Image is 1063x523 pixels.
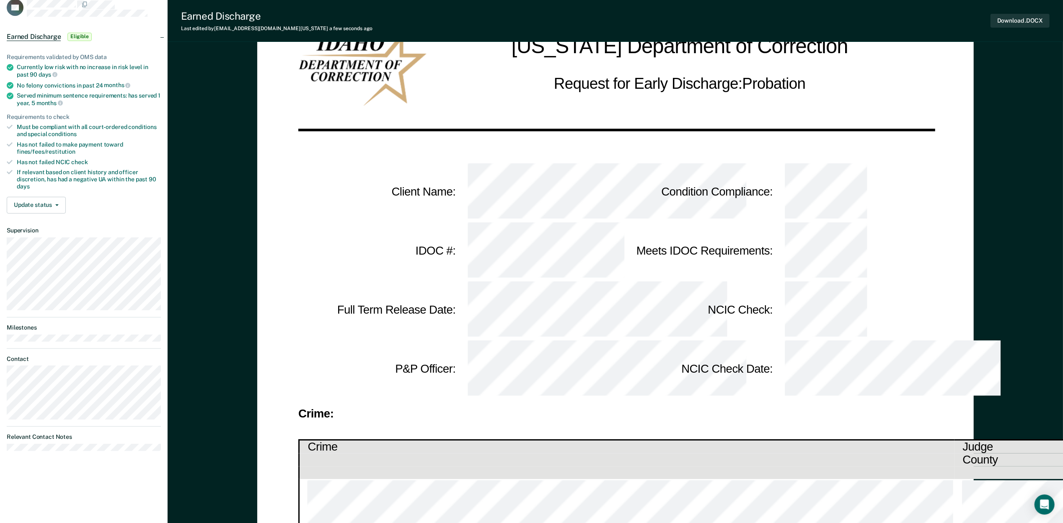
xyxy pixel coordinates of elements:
[71,159,88,165] span: check
[17,183,29,190] span: days
[7,324,161,331] dt: Milestones
[329,26,372,31] span: a few seconds ago
[17,64,161,78] div: Currently low risk with no increase in risk level in past 90
[48,131,77,137] span: conditions
[298,409,933,419] div: Crime:
[511,31,848,62] h1: [US_STATE] Department of Correction
[298,31,427,106] img: IDOC Logo
[181,10,372,22] div: Earned Discharge
[17,141,161,155] div: Has not failed to make payment toward
[39,71,57,78] span: days
[17,92,161,106] div: Served minimum sentence requirements: has served 1 year, 5
[7,113,161,121] div: Requirements to check
[67,33,91,41] span: Eligible
[7,54,161,61] div: Requirements validated by OMS data
[17,159,161,166] div: Has not failed NCIC
[298,339,457,398] td: P&P Officer :
[616,221,774,280] td: Meets IDOC Requirements :
[991,14,1050,28] button: Download .DOCX
[7,356,161,363] dt: Contact
[181,26,372,31] div: Last edited by [EMAIL_ADDRESS][DOMAIN_NAME][US_STATE]
[17,82,161,89] div: No felony convictions in past 24
[554,72,805,95] h2: Request for Early Discharge: Probation
[299,440,954,453] th: Crime
[104,82,130,88] span: months
[7,227,161,234] dt: Supervision
[7,197,66,214] button: Update status
[298,280,457,339] td: Full Term Release Date :
[616,162,774,221] td: Condition Compliance :
[7,33,61,41] span: Earned Discharge
[17,124,161,138] div: Must be compliant with all court-ordered conditions and special
[616,280,774,339] td: NCIC Check :
[616,339,774,398] td: NCIC Check Date :
[298,221,457,280] td: IDOC # :
[7,433,161,441] dt: Relevant Contact Notes
[17,169,161,190] div: If relevant based on client history and officer discretion, has had a negative UA within the past 90
[36,100,63,106] span: months
[1035,495,1055,515] div: Open Intercom Messenger
[17,148,75,155] span: fines/fees/restitution
[298,162,457,221] td: Client Name :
